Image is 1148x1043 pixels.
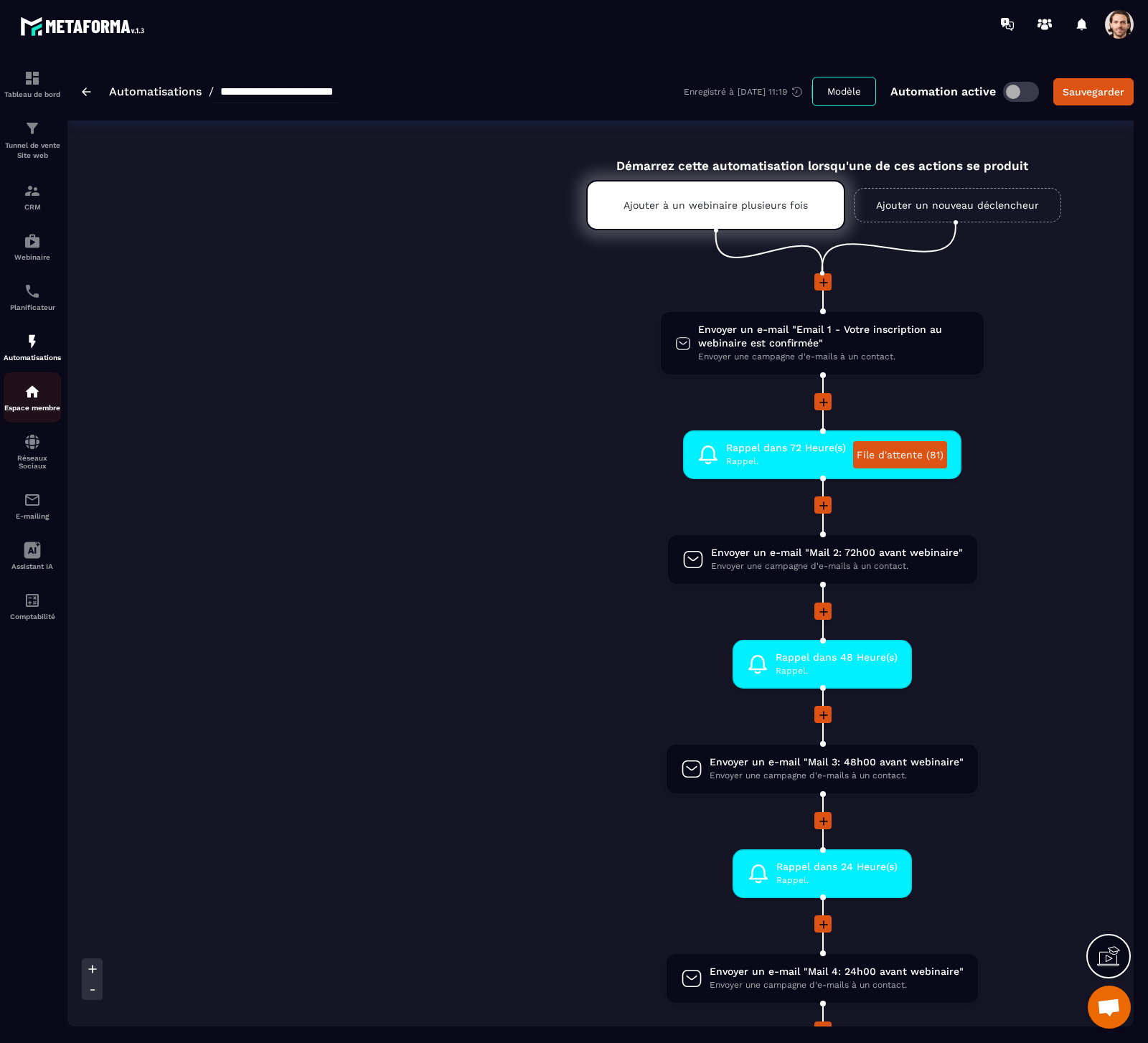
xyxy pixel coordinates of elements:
[4,404,61,412] p: Espace membre
[20,13,149,39] img: logo
[550,142,1094,173] div: Démarrez cette automatisation lorsqu'une de ces actions se produit
[4,481,61,531] a: emailemailE-mailing
[698,323,969,350] span: Envoyer un e-mail "Email 1 - Votre inscription au webinaire est confirmée"
[624,199,808,211] p: Ajouter à un webinaire plusieurs fois
[726,441,846,455] span: Rappel dans 72 Heure(s)
[890,85,996,98] p: Automation active
[4,171,61,222] a: formationformationCRM
[24,70,41,87] img: formation
[4,141,61,161] p: Tunnel de vente Site web
[776,664,898,678] span: Rappel.
[710,755,964,769] span: Envoyer un e-mail "Mail 3: 48h00 avant webinaire"
[4,562,61,570] p: Assistant IA
[82,88,91,96] img: arrow
[776,860,898,874] span: Rappel dans 24 Heure(s)
[710,978,964,992] span: Envoyer une campagne d'e-mails à un contact.
[710,965,964,978] span: Envoyer un e-mail "Mail 4: 24h00 avant webinaire"
[4,59,61,109] a: formationformationTableau de bord
[711,560,963,573] span: Envoyer une campagne d'e-mails à un contact.
[4,512,61,520] p: E-mailing
[853,441,947,468] a: File d'attente (81)
[698,350,969,364] span: Envoyer une campagne d'e-mails à un contact.
[24,333,41,350] img: automations
[854,188,1061,222] a: Ajouter un nouveau déclencheur
[4,322,61,372] a: automationsautomationsAutomatisations
[24,120,41,137] img: formation
[1053,78,1134,105] button: Sauvegarder
[4,613,61,620] p: Comptabilité
[4,222,61,272] a: automationsautomationsWebinaire
[4,109,61,171] a: formationformationTunnel de vente Site web
[726,455,846,468] span: Rappel.
[109,85,202,98] a: Automatisations
[710,769,964,783] span: Envoyer une campagne d'e-mails à un contact.
[776,874,898,887] span: Rappel.
[4,454,61,470] p: Réseaux Sociaux
[4,203,61,211] p: CRM
[209,85,214,98] span: /
[4,303,61,311] p: Planificateur
[24,232,41,250] img: automations
[4,253,61,261] p: Webinaire
[4,372,61,423] a: automationsautomationsEspace membre
[4,581,61,631] a: accountantaccountantComptabilité
[24,592,41,609] img: accountant
[4,423,61,481] a: social-networksocial-networkRéseaux Sociaux
[24,491,41,509] img: email
[24,383,41,400] img: automations
[4,354,61,362] p: Automatisations
[684,85,812,98] div: Enregistré à
[24,283,41,300] img: scheduler
[1063,85,1124,99] div: Sauvegarder
[738,87,787,97] p: [DATE] 11:19
[24,433,41,450] img: social-network
[4,531,61,581] a: Assistant IA
[4,272,61,322] a: schedulerschedulerPlanificateur
[4,90,61,98] p: Tableau de bord
[1088,986,1131,1029] div: Open chat
[776,651,898,664] span: Rappel dans 48 Heure(s)
[711,546,963,560] span: Envoyer un e-mail "Mail 2: 72h00 avant webinaire"
[812,77,876,106] button: Modèle
[24,182,41,199] img: formation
